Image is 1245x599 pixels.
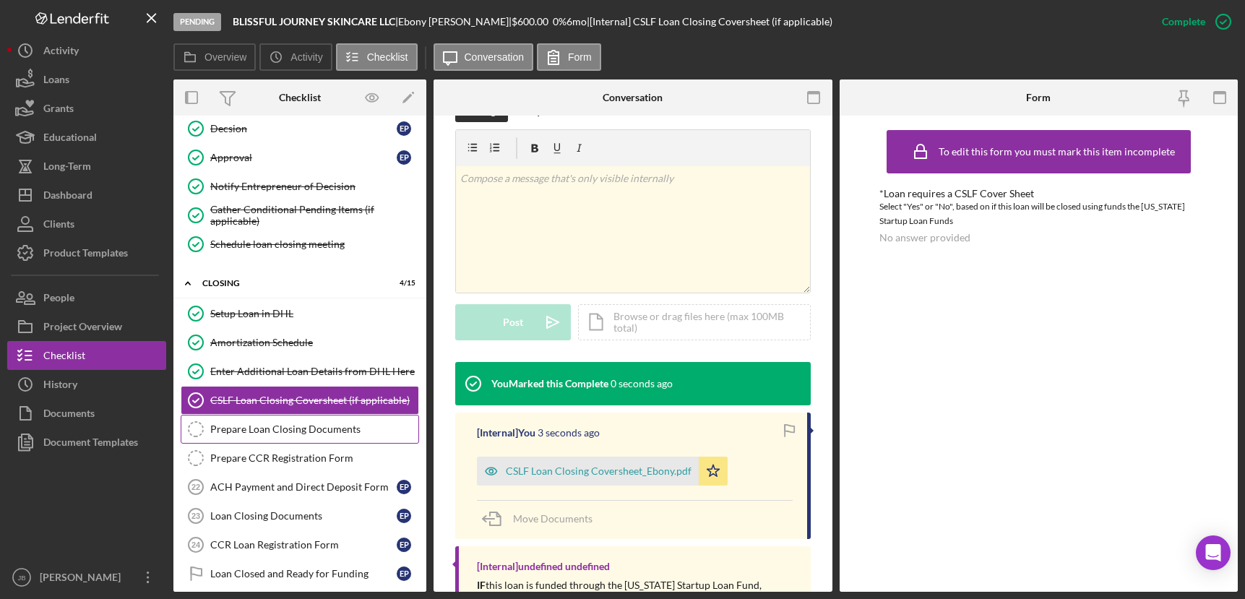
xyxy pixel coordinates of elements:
[43,36,79,69] div: Activity
[503,304,523,340] div: Post
[181,328,419,357] a: Amortization Schedule
[181,230,419,259] a: Schedule loan closing meeting
[587,16,832,27] div: | [Internal] CSLF Loan Closing Coversheet (if applicable)
[7,312,166,341] button: Project Overview
[36,563,130,595] div: [PERSON_NAME]
[43,181,92,213] div: Dashboard
[181,444,419,473] a: Prepare CCR Registration Form
[1026,92,1051,103] div: Form
[477,457,728,486] button: CSLF Loan Closing Coversheet_Ebony.pdf
[397,509,411,523] div: E P
[7,123,166,152] button: Educational
[7,399,166,428] button: Documents
[7,152,166,181] a: Long-Term
[210,238,418,250] div: Schedule loan closing meeting
[181,201,419,230] a: Gather Conditional Pending Items (if applicable)
[181,501,419,530] a: 23Loan Closing DocumentsEP
[603,92,663,103] div: Conversation
[879,199,1198,228] div: Select "Yes" or "No", based on if this loan will be closed using funds the [US_STATE] Startup Loa...
[181,415,419,444] a: Prepare Loan Closing Documents
[181,143,419,172] a: ApprovalEP
[43,65,69,98] div: Loans
[233,16,398,27] div: |
[397,150,411,165] div: E P
[43,428,138,460] div: Document Templates
[477,579,486,591] strong: IF
[397,566,411,581] div: E P
[181,357,419,386] a: Enter Additional Loan Details from DHL Here
[43,341,85,374] div: Checklist
[43,123,97,155] div: Educational
[7,563,166,592] button: JB[PERSON_NAME]
[7,341,166,370] button: Checklist
[513,512,593,525] span: Move Documents
[611,378,673,389] time: 2025-08-28 15:45
[43,370,77,402] div: History
[210,539,397,551] div: CCR Loan Registration Form
[1196,535,1231,570] div: Open Intercom Messenger
[259,43,332,71] button: Activity
[43,238,128,271] div: Product Templates
[43,210,74,242] div: Clients
[181,172,419,201] a: Notify Entrepreneur of Decision
[191,483,200,491] tspan: 22
[477,561,610,572] div: [Internal] undefined undefined
[491,378,608,389] div: You Marked this Complete
[210,204,418,227] div: Gather Conditional Pending Items (if applicable)
[7,370,166,399] button: History
[939,146,1175,158] div: To edit this form you must mark this item incomplete
[7,238,166,267] button: Product Templates
[1162,7,1205,36] div: Complete
[43,152,91,184] div: Long-Term
[512,16,553,27] div: $600.00
[181,530,419,559] a: 24CCR Loan Registration FormEP
[568,51,592,63] label: Form
[7,210,166,238] button: Clients
[290,51,322,63] label: Activity
[191,512,200,520] tspan: 23
[181,559,419,588] a: Loan Closed and Ready for FundingEP
[455,304,571,340] button: Post
[43,283,74,316] div: People
[477,579,796,591] div: this loan is funded through the [US_STATE] Startup Loan Fund,
[537,43,601,71] button: Form
[279,92,321,103] div: Checklist
[389,279,415,288] div: 4 / 15
[191,540,201,549] tspan: 24
[43,399,95,431] div: Documents
[43,94,74,126] div: Grants
[173,43,256,71] button: Overview
[210,481,397,493] div: ACH Payment and Direct Deposit Form
[506,465,692,477] div: CSLF Loan Closing Coversheet_Ebony.pdf
[7,94,166,123] button: Grants
[477,427,535,439] div: [Internal] You
[210,395,418,406] div: CSLF Loan Closing Coversheet (if applicable)
[538,427,600,439] time: 2025-08-28 15:45
[465,51,525,63] label: Conversation
[210,423,418,435] div: Prepare Loan Closing Documents
[567,16,587,27] div: 6 mo
[477,501,607,537] button: Move Documents
[7,65,166,94] button: Loans
[7,36,166,65] button: Activity
[43,312,122,345] div: Project Overview
[210,308,418,319] div: Setup Loan in DHL
[173,13,221,31] div: Pending
[17,574,25,582] text: JB
[1147,7,1238,36] button: Complete
[7,283,166,312] button: People
[553,16,567,27] div: 0 %
[210,123,397,134] div: Decsion
[7,428,166,457] a: Document Templates
[879,232,970,244] div: No answer provided
[336,43,418,71] button: Checklist
[204,51,246,63] label: Overview
[397,480,411,494] div: E P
